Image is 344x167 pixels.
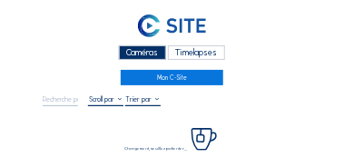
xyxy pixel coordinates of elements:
[43,13,300,43] a: C-SITE Logo
[119,45,166,61] div: Caméras
[121,70,224,84] a: Mon C-Site
[138,15,207,37] img: C-SITE Logo
[124,147,187,152] span: Chargement, veuillez patienter...
[43,95,78,103] input: Recherche par date 󰅀
[168,45,225,61] div: Timelapses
